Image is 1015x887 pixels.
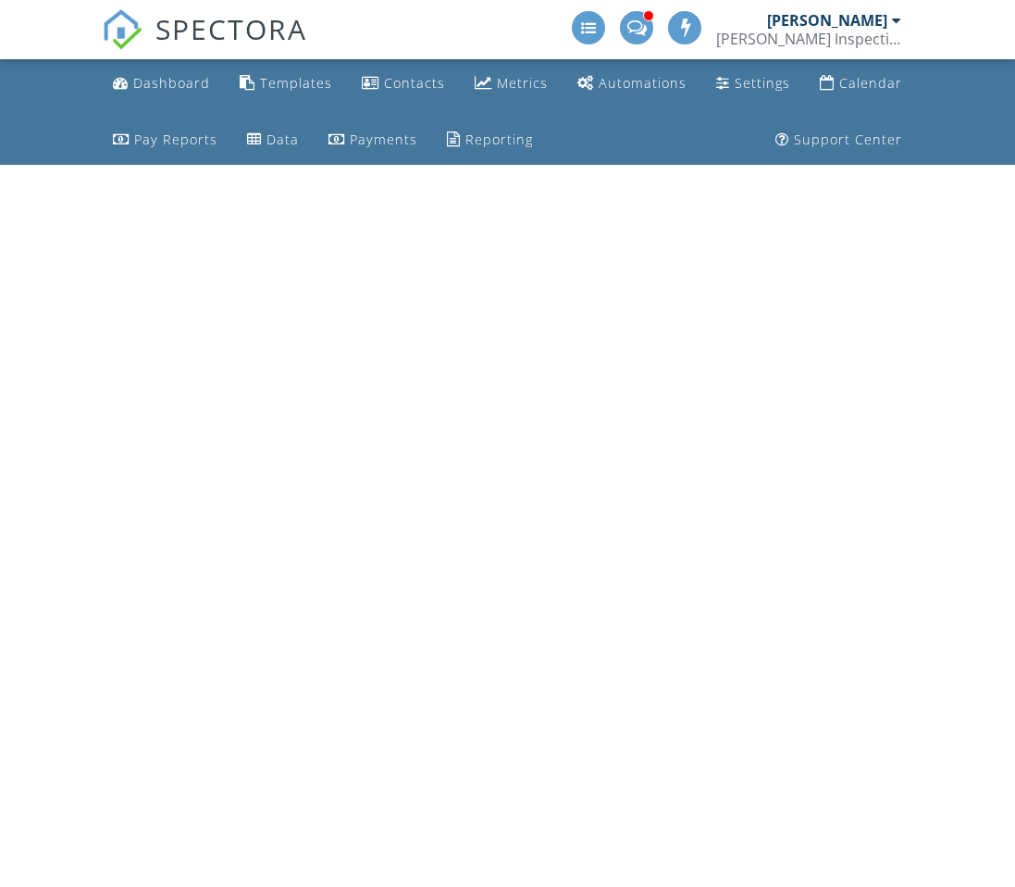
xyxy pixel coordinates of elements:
a: Payments [321,123,425,157]
a: SPECTORA [102,25,307,64]
a: Settings [709,67,798,101]
div: Settings [735,74,790,92]
a: Calendar [812,67,910,101]
div: Reporting [465,131,533,148]
div: Automations [599,74,687,92]
div: Templates [260,74,332,92]
a: Metrics [467,67,555,101]
a: Contacts [354,67,452,101]
a: Pay Reports [105,123,225,157]
div: Data [266,131,299,148]
div: Pay Reports [134,131,217,148]
img: The Best Home Inspection Software - Spectora [102,9,142,50]
a: Data [240,123,306,157]
div: [PERSON_NAME] [767,11,887,30]
div: Metrics [497,74,548,92]
div: Hawley Inspections [716,30,901,48]
div: Payments [350,131,417,148]
a: Dashboard [105,67,217,101]
a: Automations (Advanced) [570,67,694,101]
div: Calendar [839,74,902,92]
a: Reporting [439,123,540,157]
div: Dashboard [133,74,210,92]
a: Support Center [768,123,910,157]
div: Support Center [794,131,902,148]
span: SPECTORA [155,9,307,48]
a: Templates [232,67,340,101]
div: Contacts [384,74,445,92]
